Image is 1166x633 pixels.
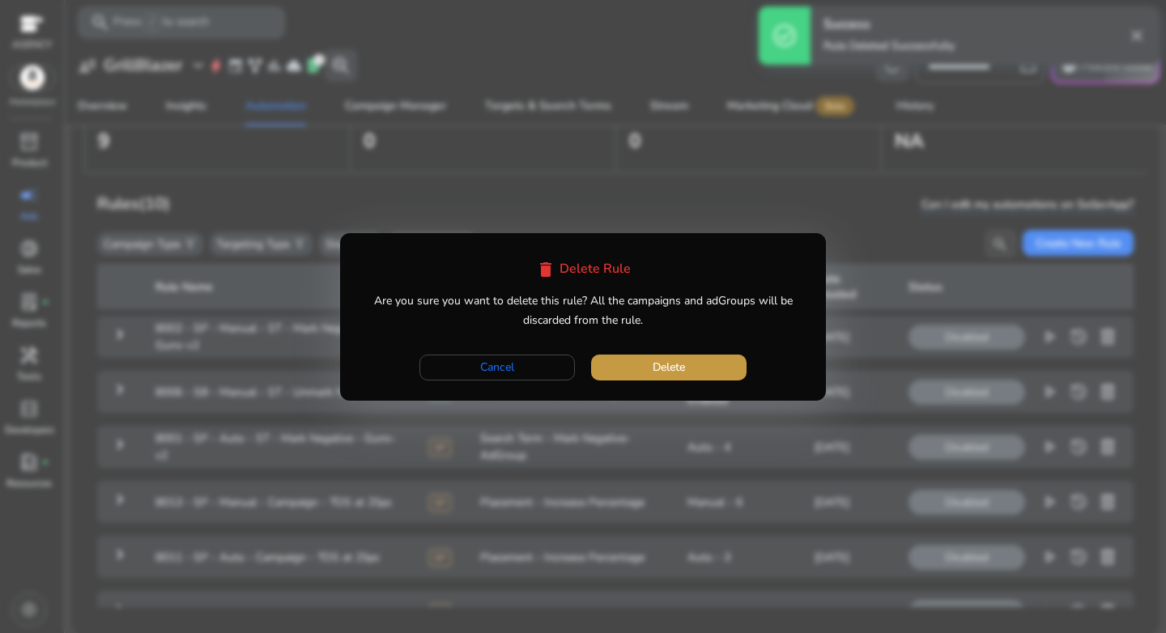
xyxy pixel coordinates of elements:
span: delete [536,260,555,279]
span: Cancel [480,359,514,376]
span: Delete [653,359,685,376]
button: Delete [591,355,747,380]
p: Are you sure you want to delete this rule? All the campaigns and adGroups will be discarded from ... [360,291,806,330]
div: Delete Rule [360,260,806,279]
button: Cancel [419,355,575,380]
